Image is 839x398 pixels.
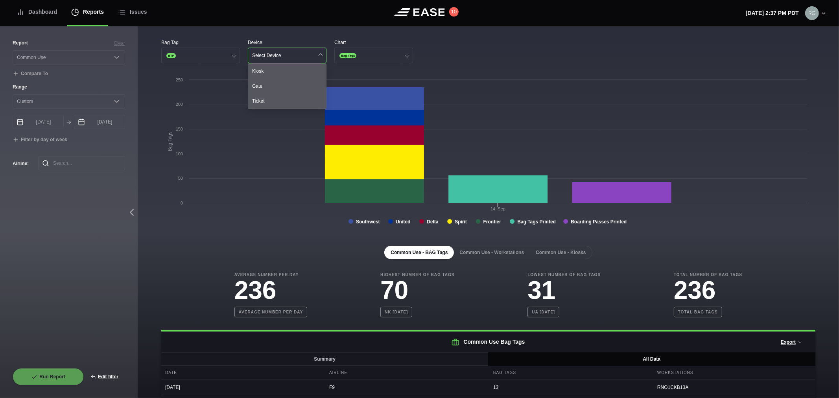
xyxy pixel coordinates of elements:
h3: 70 [380,278,455,303]
button: All Data [488,352,816,366]
label: Range [13,83,125,90]
b: Total Number of Bag Tags [674,272,742,278]
h3: 31 [527,278,601,303]
button: Compare To [13,71,48,77]
div: Bag Tags [489,366,651,380]
div: Date [161,366,323,380]
text: 100 [176,151,183,156]
label: Report [13,39,28,46]
h3: 236 [674,278,742,303]
button: BTP [161,48,240,63]
text: 50 [178,176,183,181]
button: Clear [114,40,125,47]
button: Summary [161,352,489,366]
text: 0 [181,201,183,205]
div: Workstations [653,366,815,380]
tspan: Spirit [455,219,467,225]
button: Export [774,334,809,351]
button: 10 [449,7,459,17]
button: Filter by day of week [13,137,67,143]
button: Select Device [248,48,326,63]
div: Gate [248,79,326,94]
div: Kiosk [248,64,326,79]
input: Search... [38,156,125,170]
text: 250 [176,77,183,82]
b: Average Number Per Day [234,272,308,278]
button: Bag Tags [334,48,413,63]
tspan: Southwest [356,219,380,225]
button: Common Use - Kiosks [529,246,592,259]
h3: 236 [234,278,308,303]
b: Highest Number of Bag Tags [380,272,455,278]
b: Lowest Number of Bag Tags [527,272,601,278]
div: RNO1CKB13A [653,380,815,395]
img: 0355a1d31526df1be56bea28517c65b3 [805,6,819,20]
span: BTP [166,53,176,58]
div: [DATE] [161,380,323,395]
h2: Common Use Bag Tags [161,332,815,352]
button: Common Use - BAG Tags [384,246,454,259]
label: Airline : [13,160,26,167]
tspan: Delta [427,219,439,225]
input: mm/dd/yyyy [13,115,64,129]
div: Select Device [252,53,281,58]
tspan: Bag Tags [167,132,173,151]
text: 200 [176,102,183,107]
span: Bag Tags [339,53,356,58]
tspan: Boarding Passes Printed [571,219,627,225]
text: 150 [176,127,183,131]
tspan: 14. Sep [490,206,505,211]
div: Device [248,39,326,46]
div: Chart [334,39,413,46]
b: NK [DATE] [380,307,412,317]
div: Airline [325,366,487,380]
div: 13 [489,380,651,395]
b: Total bag tags [674,307,722,317]
p: [DATE] 2:37 PM PDT [746,9,799,17]
tspan: United [396,219,410,225]
button: Common Use - Workstations [453,246,530,259]
div: F9 [325,380,487,395]
button: Edit filter [84,368,125,385]
tspan: Bag Tags Printed [517,219,556,225]
input: mm/dd/yyyy [74,115,125,129]
div: Bag Tag [161,39,240,46]
b: UA [DATE] [527,307,559,317]
div: Ticket [248,94,326,109]
tspan: Frontier [483,219,502,225]
b: Average number per day [234,307,308,317]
